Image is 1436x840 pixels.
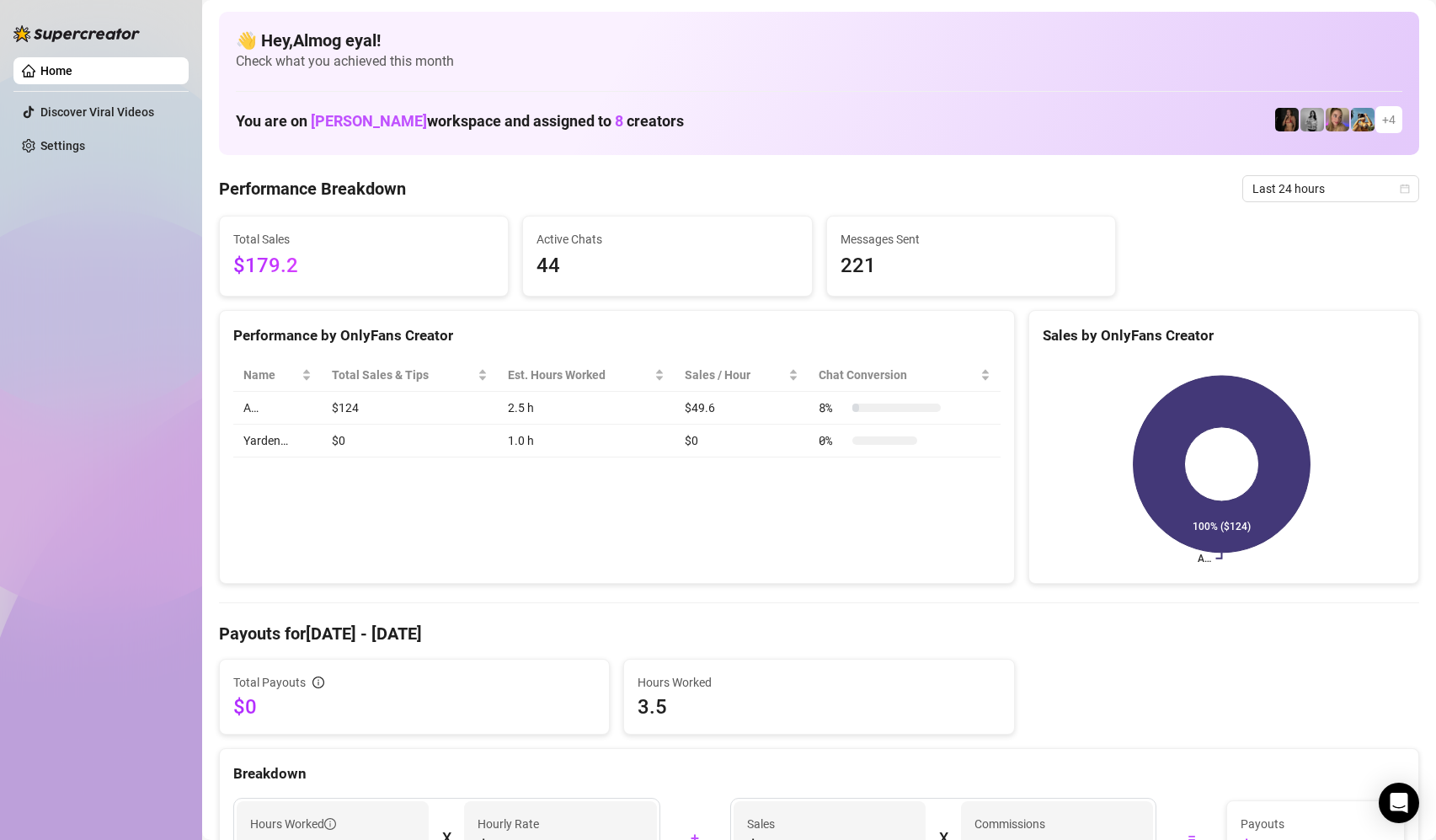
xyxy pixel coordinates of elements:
article: Commissions [974,815,1045,833]
th: Name [233,359,322,392]
span: Check what you achieved this month [236,52,1402,71]
div: Breakdown [233,762,1405,785]
a: Discover Viral Videos [40,105,154,119]
h4: Performance Breakdown [219,177,406,201]
text: A… [1197,553,1210,564]
img: the_bohema [1275,108,1299,131]
h1: You are on workspace and assigned to creators [236,112,684,131]
span: Sales [747,815,912,833]
span: Active Chats [536,230,798,249]
a: Settings [40,139,85,152]
span: Messages Sent [841,230,1102,249]
td: A… [233,392,322,425]
span: 8 [615,112,623,130]
span: Hours Worked [638,673,1000,692]
article: Hourly Rate [478,815,539,833]
span: 8 % [819,399,846,417]
span: 44 [536,250,798,282]
th: Chat Conversion [809,359,1001,392]
span: Total Payouts [233,673,306,692]
div: Est. Hours Worked [508,366,651,384]
span: 3.5 [638,693,1000,720]
th: Total Sales & Tips [322,359,498,392]
span: Payouts [1241,815,1391,833]
td: $124 [322,392,498,425]
a: Home [40,64,72,78]
img: A [1300,108,1324,131]
span: calendar [1400,184,1410,194]
span: Last 24 hours [1252,176,1409,201]
span: + 4 [1382,110,1396,129]
span: info-circle [324,818,336,830]
span: info-circle [312,677,324,688]
div: Performance by OnlyFans Creator [233,324,1001,347]
h4: Payouts for [DATE] - [DATE] [219,622,1419,645]
span: [PERSON_NAME] [311,112,427,130]
span: Total Sales [233,230,494,249]
span: $179.2 [233,250,494,282]
img: Cherry [1326,108,1349,131]
td: $0 [675,425,809,457]
div: Open Intercom Messenger [1379,783,1419,823]
td: $49.6 [675,392,809,425]
div: Sales by OnlyFans Creator [1043,324,1405,347]
span: Chat Conversion [819,366,977,384]
h4: 👋 Hey, Almog eyal ! [236,29,1402,52]
span: Hours Worked [250,815,336,833]
span: Total Sales & Tips [332,366,474,384]
span: 0 % [819,431,846,450]
span: 221 [841,250,1102,282]
span: Name [243,366,298,384]
th: Sales / Hour [675,359,809,392]
img: Babydanix [1351,108,1375,131]
td: Yarden… [233,425,322,457]
span: Sales / Hour [685,366,785,384]
img: logo-BBDzfeDw.svg [13,25,140,42]
span: $0 [233,693,595,720]
td: $0 [322,425,498,457]
td: 1.0 h [498,425,675,457]
td: 2.5 h [498,392,675,425]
